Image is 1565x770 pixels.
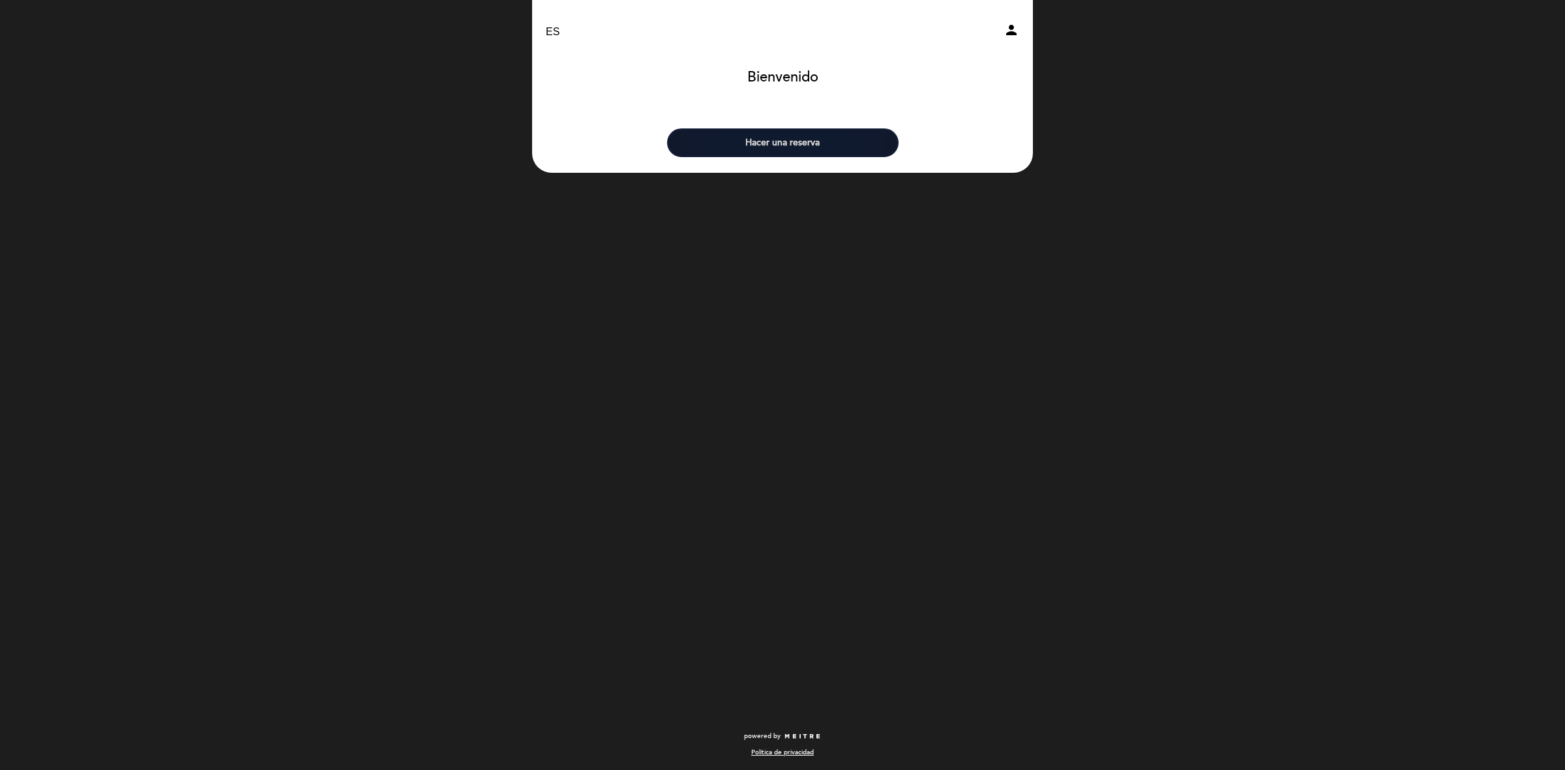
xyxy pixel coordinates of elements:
img: MEITRE [784,733,821,740]
i: person [1004,22,1019,38]
h1: Bienvenido [747,70,818,85]
a: powered by [744,732,821,741]
button: Hacer una reserva [667,128,899,157]
button: person [1004,22,1019,42]
span: powered by [744,732,781,741]
a: Política de privacidad [751,748,814,757]
a: Madre Café [701,14,864,50]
